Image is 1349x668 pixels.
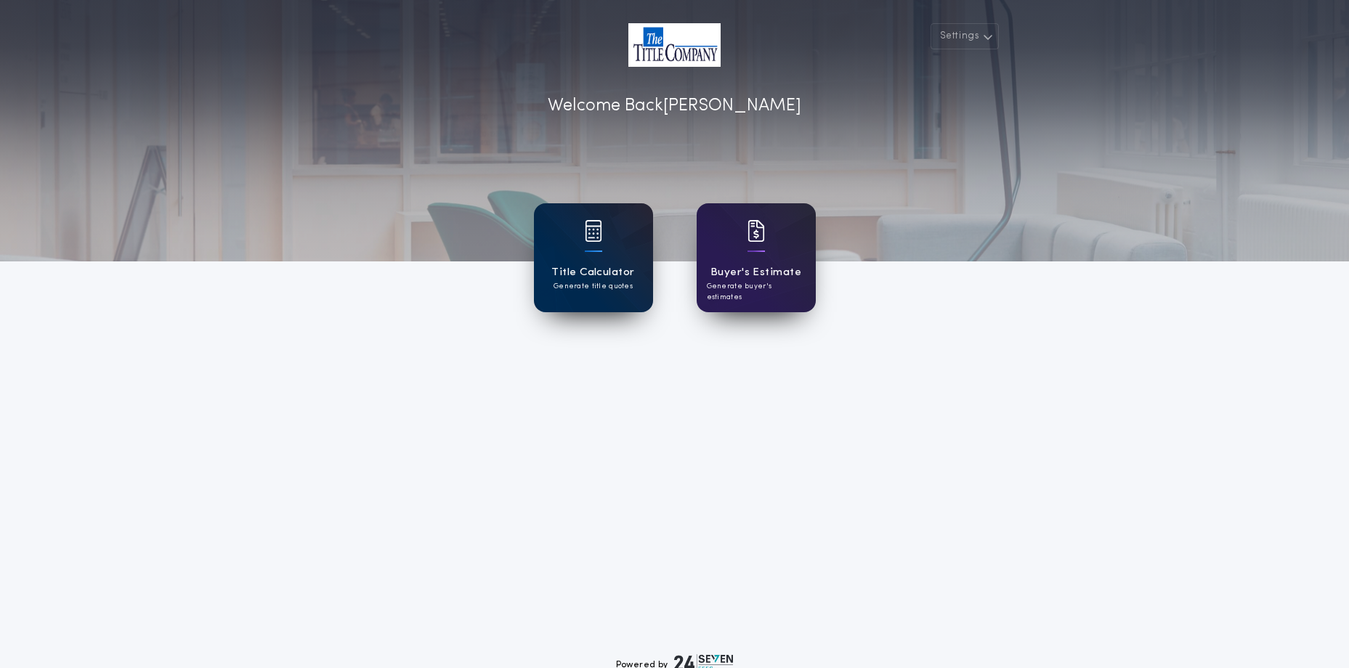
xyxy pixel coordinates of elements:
[554,281,633,292] p: Generate title quotes
[628,23,721,67] img: account-logo
[707,281,806,303] p: Generate buyer's estimates
[585,220,602,242] img: card icon
[697,203,816,312] a: card iconBuyer's EstimateGenerate buyer's estimates
[710,264,801,281] h1: Buyer's Estimate
[534,203,653,312] a: card iconTitle CalculatorGenerate title quotes
[551,264,634,281] h1: Title Calculator
[748,220,765,242] img: card icon
[931,23,999,49] button: Settings
[548,93,801,119] p: Welcome Back [PERSON_NAME]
